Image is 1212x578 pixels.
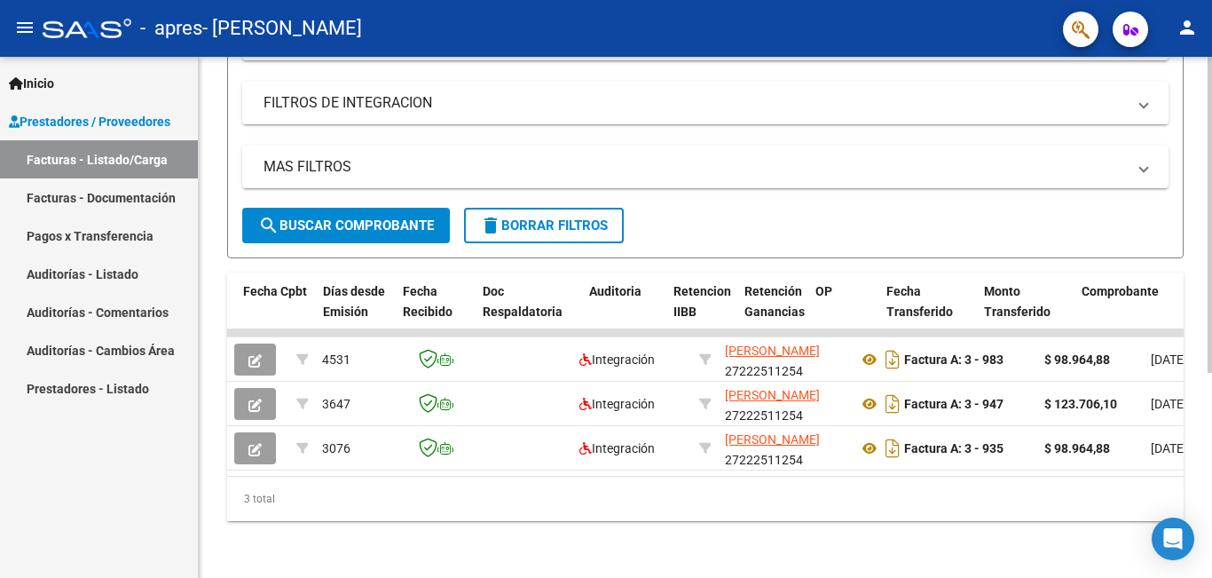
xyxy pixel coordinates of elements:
[14,17,35,38] mat-icon: menu
[242,208,450,243] button: Buscar Comprobante
[881,345,904,374] i: Descargar documento
[984,284,1051,319] span: Monto Transferido
[236,273,316,351] datatable-header-cell: Fecha Cpbt
[808,273,879,351] datatable-header-cell: OP
[977,273,1074,351] datatable-header-cell: Monto Transferido
[579,397,655,411] span: Integración
[9,112,170,131] span: Prestadores / Proveedores
[725,344,820,358] span: [PERSON_NAME]
[904,397,1003,411] strong: Factura A: 3 - 947
[322,441,350,455] span: 3076
[264,93,1126,113] mat-panel-title: FILTROS DE INTEGRACION
[322,352,350,367] span: 4531
[242,146,1169,188] mat-expansion-panel-header: MAS FILTROS
[9,74,54,93] span: Inicio
[582,273,666,351] datatable-header-cell: Auditoria
[815,284,832,298] span: OP
[904,352,1003,367] strong: Factura A: 3 - 983
[258,215,279,236] mat-icon: search
[879,273,977,351] datatable-header-cell: Fecha Transferido
[242,82,1169,124] mat-expansion-panel-header: FILTROS DE INTEGRACION
[480,215,501,236] mat-icon: delete
[579,352,655,367] span: Integración
[1177,17,1198,38] mat-icon: person
[744,284,805,319] span: Retención Ganancias
[464,208,624,243] button: Borrar Filtros
[1151,352,1187,367] span: [DATE]
[396,273,476,351] datatable-header-cell: Fecha Recibido
[673,284,731,319] span: Retencion IIBB
[881,434,904,463] i: Descargar documento
[202,9,362,48] span: - [PERSON_NAME]
[737,273,808,351] datatable-header-cell: Retención Ganancias
[1044,441,1110,455] strong: $ 98.964,88
[258,218,434,234] span: Buscar Comprobante
[480,218,608,234] span: Borrar Filtros
[1082,284,1159,298] span: Comprobante
[1044,352,1110,367] strong: $ 98.964,88
[323,284,385,319] span: Días desde Emisión
[725,432,820,447] span: [PERSON_NAME]
[476,273,582,351] datatable-header-cell: Doc Respaldatoria
[227,477,1184,521] div: 3 total
[725,341,844,378] div: 27222511254
[483,284,563,319] span: Doc Respaldatoria
[316,273,396,351] datatable-header-cell: Días desde Emisión
[1151,441,1187,455] span: [DATE]
[403,284,453,319] span: Fecha Recibido
[243,284,307,298] span: Fecha Cpbt
[1044,397,1117,411] strong: $ 123.706,10
[589,284,641,298] span: Auditoria
[264,157,1126,177] mat-panel-title: MAS FILTROS
[322,397,350,411] span: 3647
[725,385,844,423] div: 27222511254
[725,430,844,467] div: 27222511254
[1151,397,1187,411] span: [DATE]
[881,390,904,418] i: Descargar documento
[725,388,820,402] span: [PERSON_NAME]
[904,441,1003,455] strong: Factura A: 3 - 935
[140,9,202,48] span: - apres
[579,441,655,455] span: Integración
[1152,518,1194,560] div: Open Intercom Messenger
[886,284,953,319] span: Fecha Transferido
[666,273,737,351] datatable-header-cell: Retencion IIBB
